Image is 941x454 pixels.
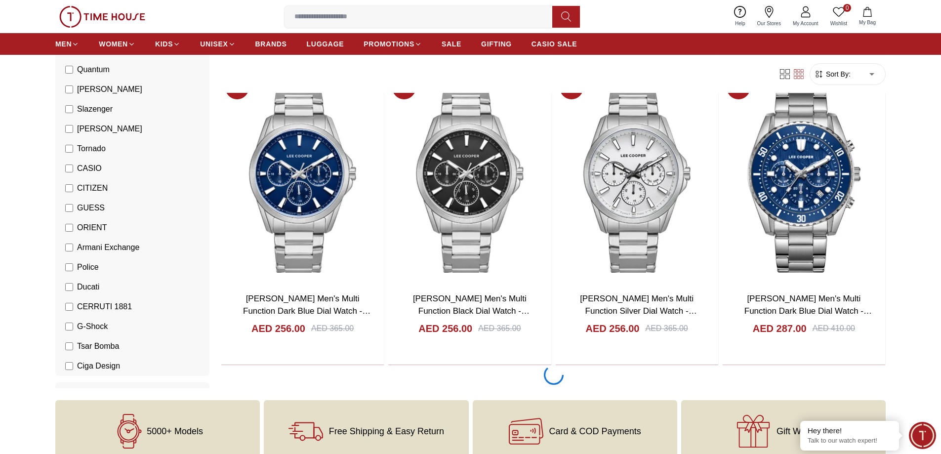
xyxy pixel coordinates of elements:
span: SALE [442,39,461,49]
span: MEN [55,39,72,49]
span: [PERSON_NAME] [77,123,142,135]
span: Armani Exchange [77,242,139,253]
span: 5000+ Models [147,426,203,436]
span: Slazenger [77,103,113,115]
input: CITIZEN [65,184,73,192]
button: Sort By: [814,69,851,79]
a: KIDS [155,35,180,53]
input: Ducati [65,283,73,291]
input: Slazenger [65,105,73,113]
span: Tsar Bomba [77,340,119,352]
div: AED 365.00 [645,323,688,334]
a: BRANDS [255,35,287,53]
input: CASIO [65,165,73,172]
input: Quantum [65,66,73,74]
input: Ciga Design [65,362,73,370]
span: G-Shock [77,321,108,332]
div: AED 365.00 [478,323,521,334]
span: Case Size (Mm) [61,388,118,400]
img: ... [59,6,145,28]
div: AED 410.00 [813,323,855,334]
input: Armani Exchange [65,244,73,251]
img: LEE COOPER Men's Multi Function Dark Blue Dial Watch - LC08101.390 [723,72,885,284]
span: Help [731,20,749,27]
span: CASIO SALE [532,39,577,49]
a: 0Wishlist [824,4,853,29]
a: MEN [55,35,79,53]
input: Police [65,263,73,271]
a: CASIO SALE [532,35,577,53]
h4: AED 256.00 [418,322,472,335]
h4: AED 287.00 [753,322,807,335]
span: Quantum [77,64,110,76]
span: My Account [789,20,822,27]
div: Chat Widget [909,422,936,449]
input: Tsar Bomba [65,342,73,350]
a: LUGGAGE [307,35,344,53]
input: CERRUTI 1881 [65,303,73,311]
a: [PERSON_NAME] Men's Multi Function Black Dial Watch - LC08105.350 [413,294,530,329]
h4: AED 256.00 [586,322,640,335]
span: CERRUTI 1881 [77,301,132,313]
span: PROMOTIONS [364,39,414,49]
span: [PERSON_NAME] [77,83,142,95]
img: LEE COOPER Men's Multi Function Silver Dial Watch - LC08105.330 [556,72,718,284]
img: LEE COOPER Men's Multi Function Dark Blue Dial Watch - LC08105.390 [221,72,384,284]
button: Case Size (Mm) [55,382,209,406]
span: CASIO [77,163,102,174]
span: My Bag [855,19,880,26]
span: Ciga Design [77,360,120,372]
span: Our Stores [753,20,785,27]
span: Tornado [77,143,106,155]
input: Tornado [65,145,73,153]
span: KIDS [155,39,173,49]
span: Ducati [77,281,99,293]
input: G-Shock [65,323,73,330]
h4: AED 256.00 [251,322,305,335]
a: [PERSON_NAME] Men's Multi Function Dark Blue Dial Watch - LC08101.390 [744,294,872,329]
a: GIFTING [481,35,512,53]
span: Police [77,261,99,273]
button: My Bag [853,5,882,28]
a: PROMOTIONS [364,35,422,53]
input: [PERSON_NAME] [65,85,73,93]
a: Our Stores [751,4,787,29]
span: CITIZEN [77,182,108,194]
span: 0 [843,4,851,12]
a: [PERSON_NAME] Men's Multi Function Silver Dial Watch - LC08105.330 [580,294,697,329]
span: Free Shipping & Easy Return [329,426,444,436]
a: [PERSON_NAME] Men's Multi Function Dark Blue Dial Watch - LC08105.390 [243,294,370,329]
span: BRANDS [255,39,287,49]
span: Gift Wrapping [777,426,831,436]
span: ORIENT [77,222,107,234]
a: Help [729,4,751,29]
input: ORIENT [65,224,73,232]
a: SALE [442,35,461,53]
span: GUESS [77,202,105,214]
span: LUGGAGE [307,39,344,49]
span: Sort By: [824,69,851,79]
span: Card & COD Payments [549,426,641,436]
span: UNISEX [200,39,228,49]
div: AED 365.00 [311,323,354,334]
p: Talk to our watch expert! [808,437,892,445]
span: GIFTING [481,39,512,49]
div: Hey there! [808,426,892,436]
span: Wishlist [826,20,851,27]
input: GUESS [65,204,73,212]
input: [PERSON_NAME] [65,125,73,133]
img: LEE COOPER Men's Multi Function Black Dial Watch - LC08105.350 [388,72,551,284]
a: WOMEN [99,35,135,53]
span: WOMEN [99,39,128,49]
a: UNISEX [200,35,235,53]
